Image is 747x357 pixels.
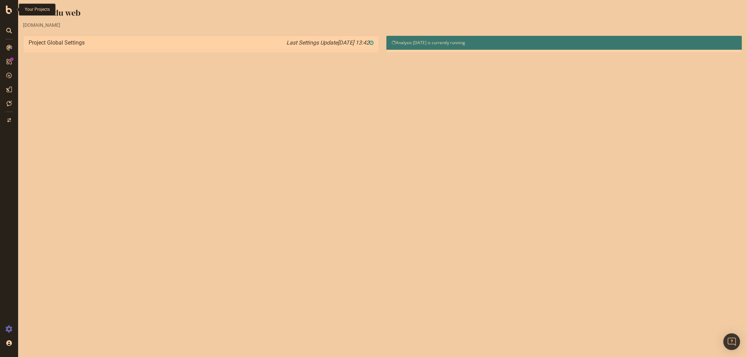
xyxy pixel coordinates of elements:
div: [DOMAIN_NAME] [5,22,724,29]
div: Open Intercom Messenger [723,333,740,350]
h4: Analysis [DATE] is currently running [374,39,718,46]
div: ParuVendu web [5,7,724,22]
h4: Project Global Settings [10,39,355,46]
div: Your Projects [25,7,50,13]
i: Last Settings Update [268,39,355,46]
span: [DATE] 13:42 [319,39,355,46]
